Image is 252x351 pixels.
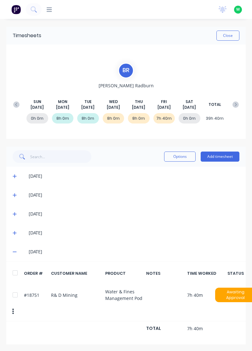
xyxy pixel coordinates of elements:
input: Search... [30,150,92,163]
span: [DATE] [81,105,94,110]
img: Factory [11,5,21,14]
button: Close [216,31,239,41]
span: [PERSON_NAME] Radburn [99,82,154,89]
div: 8h 0m [128,113,150,124]
button: Add timesheet [201,152,239,162]
span: SAT [186,99,193,105]
span: TUE [84,99,92,105]
span: [DATE] [31,105,44,110]
span: W [236,7,240,12]
div: [DATE] [29,229,239,236]
div: [DATE] [29,192,239,199]
span: [DATE] [132,105,145,110]
div: CUSTOMER NAME [51,270,101,276]
span: WED [109,99,118,105]
span: TOTAL [209,102,221,107]
span: SUN [33,99,41,105]
div: [DATE] [29,248,239,255]
span: [DATE] [107,105,120,110]
div: 8h 0m [103,113,124,124]
span: MON [58,99,67,105]
div: 0h 0m [26,113,48,124]
div: STATUS [232,270,239,276]
div: ORDER # [24,270,48,276]
div: Timesheets [13,32,41,39]
div: B R [118,63,134,78]
div: 8h 0m [52,113,74,124]
span: [DATE] [157,105,171,110]
div: [DATE] [29,210,239,217]
div: 7h 40m [153,113,175,124]
div: 0h 0m [179,113,200,124]
div: 39h 40m [204,113,226,124]
div: PRODUCT [105,270,143,276]
div: TIME WORKED [187,270,228,276]
span: FRI [161,99,167,105]
span: THU [135,99,143,105]
span: [DATE] [183,105,196,110]
div: 8h 0m [77,113,99,124]
span: [DATE] [56,105,69,110]
div: NOTES [146,270,184,276]
div: [DATE] [29,173,239,180]
button: Options [164,152,196,162]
